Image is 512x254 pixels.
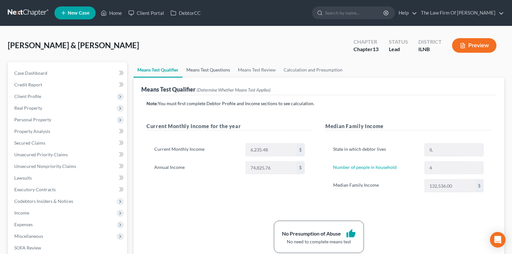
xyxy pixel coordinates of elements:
a: Help [395,7,417,19]
span: New Case [68,11,89,16]
div: District [418,38,442,46]
h5: Current Monthly Income for the year [146,122,312,130]
input: Search by name... [325,7,384,19]
a: SOFA Review [9,242,127,254]
label: Annual Income [151,161,242,174]
label: Median Family Income [330,179,421,192]
span: Property Analysis [14,128,50,134]
span: Real Property [14,105,42,111]
h5: Median Family Income [325,122,491,130]
a: The Law Firm Of [PERSON_NAME] [418,7,504,19]
input: 0.00 [246,162,297,174]
i: thumb_up [346,229,356,238]
span: Unsecured Nonpriority Claims [14,163,76,169]
button: Preview [452,38,496,53]
span: Case Dashboard [14,70,47,76]
a: Credit Report [9,79,127,91]
a: Means Test Review [234,62,280,78]
label: Current Monthly Income [151,143,242,156]
a: Means Test Qualifier [134,62,182,78]
a: Number of people in household [333,164,397,170]
div: Status [389,38,408,46]
div: Open Intercom Messenger [490,232,506,248]
span: [PERSON_NAME] & [PERSON_NAME] [8,40,139,50]
input: State [425,144,483,156]
div: $ [297,144,304,156]
div: Means Test Qualifier [141,85,271,93]
a: Calculation and Presumption [280,62,346,78]
span: Lawsuits [14,175,32,181]
a: Executory Contracts [9,184,127,195]
span: 13 [373,46,378,52]
a: DebtorCC [167,7,204,19]
a: Unsecured Priority Claims [9,149,127,160]
input: 0.00 [425,180,475,192]
div: Chapter [354,46,378,53]
a: Client Portal [125,7,167,19]
div: $ [297,162,304,174]
input: -- [425,162,483,174]
span: Executory Contracts [14,187,56,192]
a: Home [98,7,125,19]
a: Means Test Questions [182,62,234,78]
span: Secured Claims [14,140,45,146]
a: Case Dashboard [9,67,127,79]
div: $ [475,180,483,192]
input: 0.00 [246,144,297,156]
a: Lawsuits [9,172,127,184]
span: Expenses [14,222,33,227]
div: ILNB [418,46,442,53]
div: No Presumption of Abuse [282,230,341,237]
a: Unsecured Nonpriority Claims [9,160,127,172]
p: You must first complete Debtor Profile and Income sections to see calculation. [146,100,491,107]
span: Client Profile [14,94,41,99]
a: Secured Claims [9,137,127,149]
span: Codebtors Insiders & Notices [14,198,73,204]
a: Property Analysis [9,126,127,137]
span: Income [14,210,29,215]
span: Credit Report [14,82,42,87]
span: SOFA Review [14,245,41,250]
span: Miscellaneous [14,233,43,239]
label: State in which debtor lives [330,143,421,156]
div: No need to complete means test [282,238,356,245]
div: Lead [389,46,408,53]
span: (Determine Whether Means Test Applies) [197,87,271,93]
span: Unsecured Priority Claims [14,152,68,157]
strong: Note: [146,101,158,106]
div: Chapter [354,38,378,46]
span: Personal Property [14,117,51,122]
